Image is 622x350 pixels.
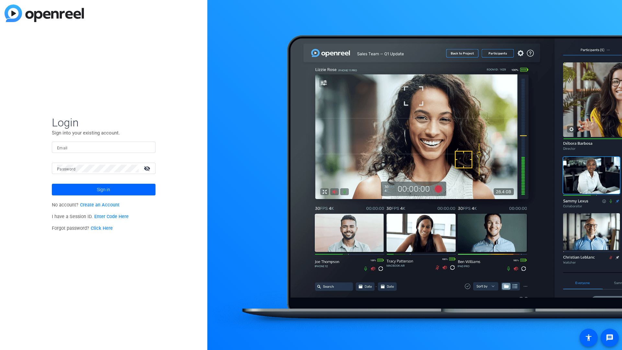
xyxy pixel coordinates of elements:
button: Sign in [52,184,155,195]
mat-label: Password [57,167,75,171]
span: No account? [52,202,120,208]
p: Sign into your existing account. [52,129,155,136]
a: Create an Account [80,202,120,208]
span: Sign in [97,181,110,198]
mat-label: Email [57,146,68,150]
a: Enter Code Here [94,214,129,219]
mat-icon: message [606,334,614,342]
a: Click Here [91,226,113,231]
mat-icon: accessibility [585,334,593,342]
span: I have a Session ID. [52,214,129,219]
mat-icon: visibility_off [140,164,155,173]
img: blue-gradient.svg [5,5,84,22]
input: Enter Email Address [57,144,150,151]
span: Forgot password? [52,226,113,231]
span: Login [52,116,155,129]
